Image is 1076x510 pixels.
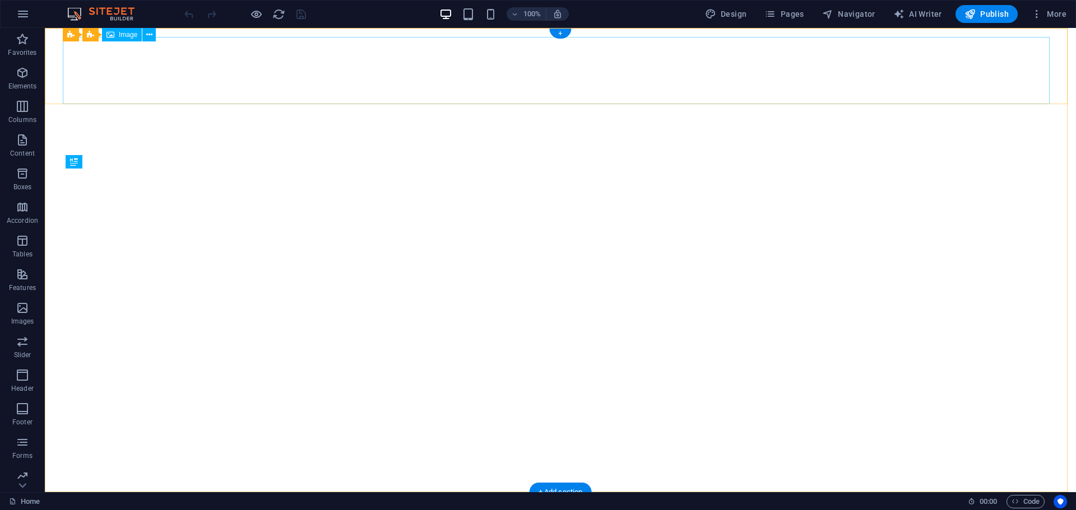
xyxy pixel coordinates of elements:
[64,7,149,21] img: Editor Logo
[9,283,36,292] p: Features
[1007,495,1045,508] button: Code
[968,495,998,508] h6: Session time
[12,451,33,460] p: Forms
[14,350,31,359] p: Slider
[964,8,1009,20] span: Publish
[9,495,40,508] a: Click to cancel selection. Double-click to open Pages
[523,7,541,21] h6: 100%
[13,183,32,191] p: Boxes
[1054,495,1067,508] button: Usercentrics
[8,82,37,91] p: Elements
[1012,495,1040,508] span: Code
[764,8,804,20] span: Pages
[119,31,137,38] span: Image
[12,250,33,259] p: Tables
[272,7,285,21] button: reload
[705,8,747,20] span: Design
[11,317,34,326] p: Images
[8,48,36,57] p: Favorites
[11,384,34,393] p: Header
[7,216,38,225] p: Accordion
[507,7,546,21] button: 100%
[987,497,989,506] span: :
[1031,8,1066,20] span: More
[893,8,942,20] span: AI Writer
[272,8,285,21] i: Reload page
[701,5,752,23] button: Design
[818,5,880,23] button: Navigator
[530,483,592,502] div: + Add section
[249,7,263,21] button: Click here to leave preview mode and continue editing
[553,9,563,19] i: On resize automatically adjust zoom level to fit chosen device.
[980,495,997,508] span: 00 00
[10,149,35,158] p: Content
[701,5,752,23] div: Design (Ctrl+Alt+Y)
[760,5,808,23] button: Pages
[956,5,1018,23] button: Publish
[12,418,33,427] p: Footer
[549,29,571,39] div: +
[889,5,947,23] button: AI Writer
[1027,5,1071,23] button: More
[822,8,875,20] span: Navigator
[8,115,36,124] p: Columns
